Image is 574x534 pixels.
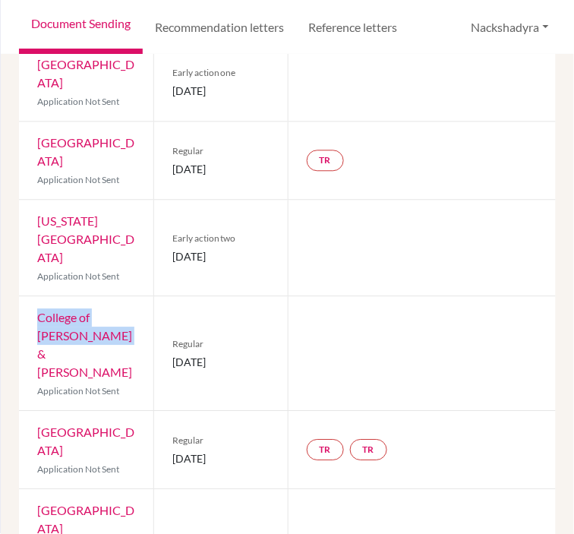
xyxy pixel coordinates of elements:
[37,270,119,282] span: Application Not Sent
[172,434,270,447] span: Regular
[37,96,119,107] span: Application Not Sent
[37,310,132,379] a: College of [PERSON_NAME] & [PERSON_NAME]
[172,161,270,177] span: [DATE]
[37,135,134,168] a: [GEOGRAPHIC_DATA]
[172,66,270,80] span: Early action one
[307,439,344,460] a: TR
[37,57,134,90] a: [GEOGRAPHIC_DATA]
[37,385,119,397] span: Application Not Sent
[172,83,270,99] span: [DATE]
[37,463,119,475] span: Application Not Sent
[172,232,270,245] span: Early action two
[37,425,134,457] a: [GEOGRAPHIC_DATA]
[172,337,270,351] span: Regular
[37,213,134,264] a: [US_STATE][GEOGRAPHIC_DATA]
[172,450,270,466] span: [DATE]
[172,144,270,158] span: Regular
[465,13,556,42] button: Nackshadyra
[307,150,344,171] a: TR
[350,439,387,460] a: TR
[37,174,119,185] span: Application Not Sent
[172,248,270,264] span: [DATE]
[172,354,270,370] span: [DATE]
